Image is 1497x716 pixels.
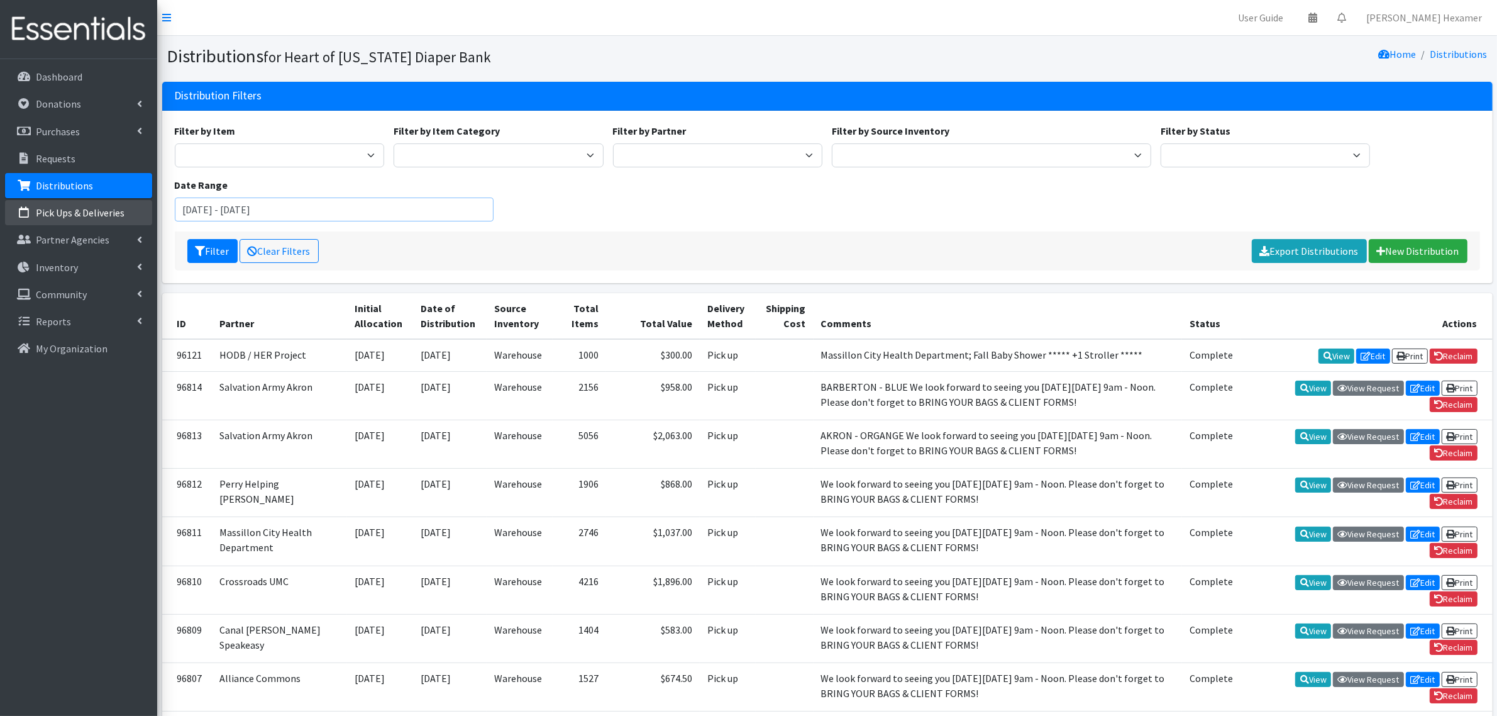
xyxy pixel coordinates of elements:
a: Reclaim [1430,543,1478,558]
a: View Request [1333,624,1404,639]
a: Dashboard [5,64,152,89]
th: Delivery Method [700,293,756,339]
td: We look forward to seeing you [DATE][DATE] 9am - Noon. Please don't forget to BRING YOUR BAGS & C... [814,566,1183,614]
th: Total Value [606,293,700,339]
td: Pick up [700,614,756,663]
th: Partner [213,293,347,339]
td: [DATE] [413,339,487,372]
td: $674.50 [606,663,700,712]
td: We look forward to seeing you [DATE][DATE] 9am - Noon. Please don't forget to BRING YOUR BAGS & C... [814,469,1183,517]
button: Filter [187,239,238,263]
a: View Request [1333,672,1404,687]
a: Reclaim [1430,445,1478,461]
a: Edit [1406,575,1440,590]
th: Comments [814,293,1183,339]
a: Print [1442,478,1478,493]
p: Community [36,288,87,301]
a: Reports [5,309,152,334]
td: Warehouse [487,339,553,372]
td: Alliance Commons [213,663,347,712]
a: Edit [1406,429,1440,444]
a: Requests [5,146,152,171]
td: Complete [1182,663,1240,712]
td: Pick up [700,420,756,468]
p: Distributions [36,179,93,192]
label: Filter by Item Category [394,123,500,138]
td: [DATE] [347,663,413,712]
td: [DATE] [347,517,413,566]
td: Warehouse [487,566,553,614]
td: $300.00 [606,339,700,372]
td: Complete [1182,469,1240,517]
td: [DATE] [347,420,413,468]
th: Shipping Cost [756,293,813,339]
label: Filter by Status [1161,123,1230,138]
a: Edit [1406,527,1440,542]
a: Print [1442,672,1478,687]
a: Edit [1406,478,1440,493]
th: Total Items [553,293,606,339]
td: Salvation Army Akron [213,420,347,468]
a: Pick Ups & Deliveries [5,200,152,225]
td: Pick up [700,663,756,712]
a: Community [5,282,152,307]
td: [DATE] [347,566,413,614]
td: $868.00 [606,469,700,517]
a: Print [1442,429,1478,444]
a: Distributions [5,173,152,198]
p: Requests [36,152,75,165]
p: Reports [36,315,71,328]
a: New Distribution [1369,239,1467,263]
td: $2,063.00 [606,420,700,468]
a: View [1295,527,1331,542]
a: Reclaim [1430,688,1478,703]
a: Home [1379,48,1417,60]
td: $1,896.00 [606,566,700,614]
td: Complete [1182,566,1240,614]
a: View [1295,478,1331,493]
label: Filter by Partner [613,123,687,138]
a: View Request [1333,527,1404,542]
td: [DATE] [413,663,487,712]
td: 96809 [162,614,213,663]
a: Clear Filters [240,239,319,263]
td: Pick up [700,371,756,420]
a: Edit [1406,624,1440,639]
td: Pick up [700,339,756,372]
th: ID [162,293,213,339]
td: Warehouse [487,614,553,663]
p: Pick Ups & Deliveries [36,206,124,219]
td: 96121 [162,339,213,372]
td: [DATE] [347,469,413,517]
a: View Request [1333,381,1404,396]
a: Reclaim [1430,640,1478,655]
td: Massillon City Health Department [213,517,347,566]
td: We look forward to seeing you [DATE][DATE] 9am - Noon. Please don't forget to BRING YOUR BAGS & C... [814,663,1183,712]
td: 96811 [162,517,213,566]
td: 4216 [553,566,606,614]
a: Reclaim [1430,349,1478,364]
td: Warehouse [487,469,553,517]
a: [PERSON_NAME] Hexamer [1356,5,1492,30]
a: Donations [5,91,152,116]
td: 96807 [162,663,213,712]
th: Source Inventory [487,293,553,339]
th: Initial Allocation [347,293,413,339]
td: $958.00 [606,371,700,420]
td: Canal [PERSON_NAME] Speakeasy [213,614,347,663]
a: Edit [1406,381,1440,396]
h1: Distributions [167,45,823,67]
a: Export Distributions [1252,239,1367,263]
a: View [1318,349,1354,364]
td: Warehouse [487,420,553,468]
td: [DATE] [347,371,413,420]
a: View [1295,672,1331,687]
a: View Request [1333,575,1404,590]
td: 2156 [553,371,606,420]
a: Print [1392,349,1428,364]
p: Purchases [36,125,80,138]
td: Warehouse [487,517,553,566]
td: Warehouse [487,371,553,420]
td: HODB / HER Project [213,339,347,372]
td: AKRON - ORGANGE We look forward to seeing you [DATE][DATE] 9am - Noon. Please don't forget to BRI... [814,420,1183,468]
